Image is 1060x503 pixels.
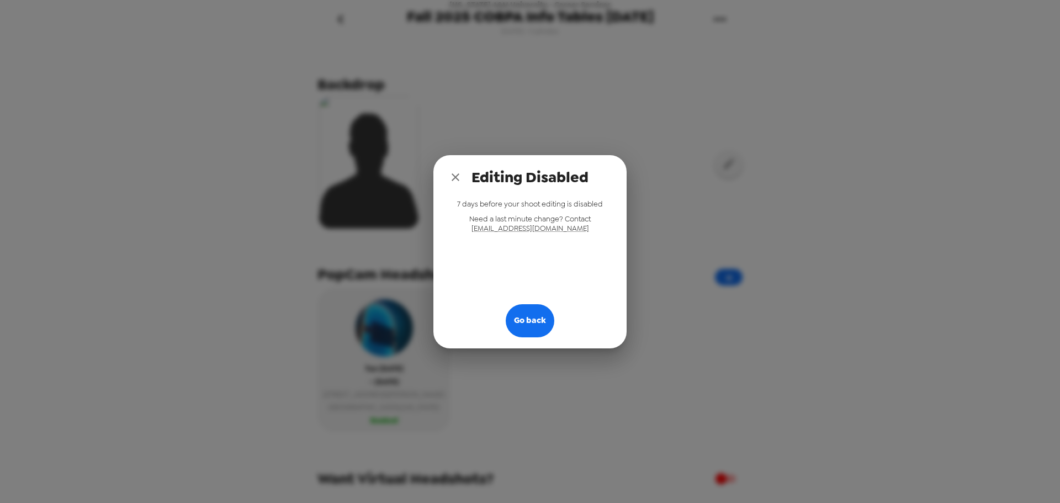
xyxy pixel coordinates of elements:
[444,166,467,188] button: close
[471,167,589,187] span: Editing Disabled
[506,304,554,337] button: Go back
[469,214,591,224] span: Need a last minute change? Contact
[457,199,603,209] span: 7 days before your shoot editing is disabled
[471,224,589,233] a: [EMAIL_ADDRESS][DOMAIN_NAME]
